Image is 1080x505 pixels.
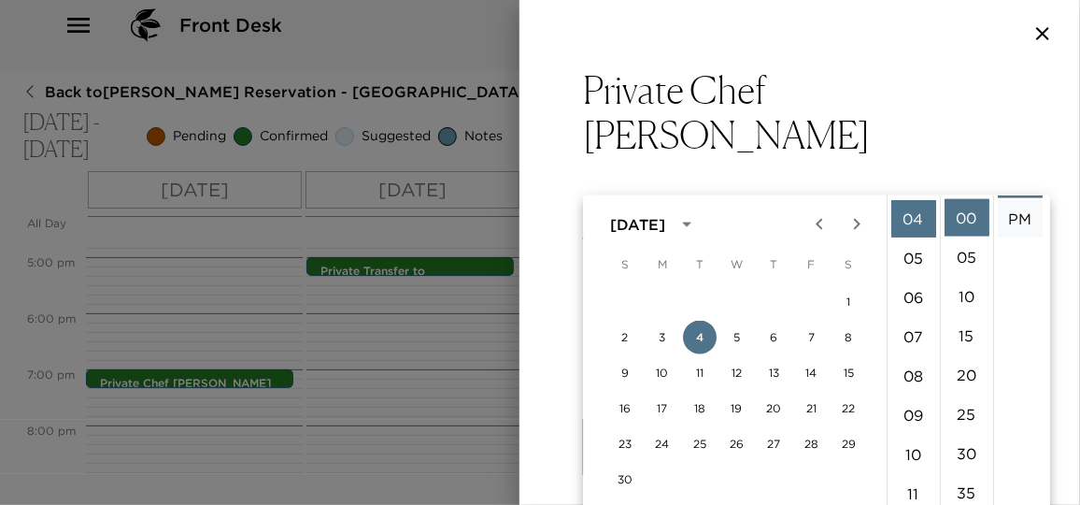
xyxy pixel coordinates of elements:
[646,321,679,354] button: 3
[945,356,989,394] li: 20 minutes
[891,200,936,238] li: 4 hours
[720,427,754,461] button: 26
[891,436,936,473] li: 10 hours
[671,209,703,240] button: calendar view is open, switch to year view
[891,239,936,277] li: 5 hours
[832,392,866,426] button: 22
[891,397,936,434] li: 9 hours
[945,435,989,472] li: 30 minutes
[945,238,989,276] li: 5 minutes
[891,161,936,198] li: 3 hours
[646,246,679,283] span: Monday
[795,392,829,426] button: 21
[720,321,754,354] button: 5
[610,213,665,236] div: [DATE]
[832,285,866,319] button: 1
[998,200,1043,238] li: PM
[891,318,936,355] li: 7 hours
[608,392,642,426] button: 16
[608,246,642,283] span: Sunday
[821,194,915,209] label: End Date & Time
[838,206,875,243] button: Next month
[945,278,989,315] li: 10 minutes
[832,427,866,461] button: 29
[795,356,829,390] button: 14
[945,396,989,433] li: 25 minutes
[683,321,717,354] button: 4
[608,321,642,354] button: 2
[646,392,679,426] button: 17
[832,246,866,283] span: Saturday
[683,356,717,390] button: 11
[608,427,642,461] button: 23
[758,321,791,354] button: 6
[891,357,936,395] li: 8 hours
[758,427,791,461] button: 27
[758,392,791,426] button: 20
[795,321,829,354] button: 7
[998,161,1043,198] li: AM
[683,246,717,283] span: Tuesday
[758,246,791,283] span: Thursday
[583,67,1016,157] button: Private Chef [PERSON_NAME]
[891,279,936,316] li: 6 hours
[720,246,754,283] span: Wednesday
[646,427,679,461] button: 24
[608,463,642,497] button: 30
[583,194,680,209] label: Start Date & Time
[646,356,679,390] button: 10
[945,317,989,354] li: 15 minutes
[832,356,866,390] button: 15
[945,199,989,237] li: 0 minutes
[608,356,642,390] button: 9
[795,246,829,283] span: Friday
[795,427,829,461] button: 28
[683,427,717,461] button: 25
[758,356,791,390] button: 13
[720,356,754,390] button: 12
[832,321,866,354] button: 8
[801,206,838,243] button: Previous month
[683,392,717,426] button: 18
[720,392,754,426] button: 19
